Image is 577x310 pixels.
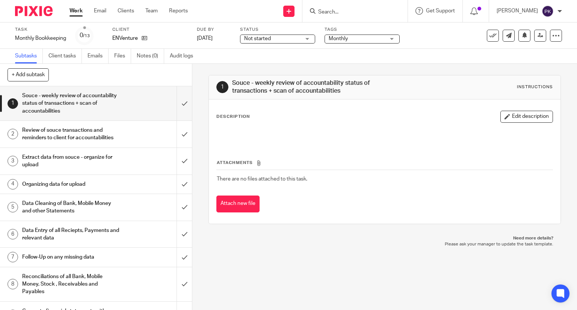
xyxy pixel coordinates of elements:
[112,35,138,42] p: ENVenture
[83,34,90,38] small: /13
[8,98,18,109] div: 1
[22,90,120,117] h1: Souce - weekly review of accountability status of transactions + scan of accountabilities
[22,125,120,144] h1: Review of souce transactions and reminders to client for accountabilities
[15,35,66,42] div: Monthly Bookkeeping
[325,27,400,33] label: Tags
[8,156,18,166] div: 3
[137,49,164,63] a: Notes (0)
[217,161,253,165] span: Attachments
[8,229,18,239] div: 6
[317,9,385,16] input: Search
[542,5,554,17] img: svg%3E
[216,241,554,247] p: Please ask your manager to update the task template.
[517,84,553,90] div: Instructions
[217,176,307,182] span: There are no files attached to this task.
[69,7,83,15] a: Work
[112,27,187,33] label: Client
[22,179,120,190] h1: Organizing data for upload
[94,7,106,15] a: Email
[15,27,66,33] label: Task
[22,271,120,298] h1: Reconciliations of all Bank, Mobile Money, Stock , Receivables and Payables
[22,198,120,217] h1: Data Cleaning of Bank, Mobile Money and other Statements
[114,49,131,63] a: Files
[8,252,18,262] div: 7
[48,49,82,63] a: Client tasks
[8,202,18,212] div: 5
[240,27,315,33] label: Status
[216,114,250,120] p: Description
[22,152,120,171] h1: Extract data from souce - organize for upload
[145,7,158,15] a: Team
[15,49,43,63] a: Subtasks
[22,225,120,244] h1: Data Entry of all Reciepts, Payments and relevant data
[8,68,49,81] button: + Add subtask
[216,196,260,212] button: Attach new file
[244,36,271,41] span: Not started
[232,79,400,95] h1: Souce - weekly review of accountability status of transactions + scan of accountabilities
[500,111,553,123] button: Edit description
[169,7,188,15] a: Reports
[216,81,228,93] div: 1
[118,7,134,15] a: Clients
[8,129,18,139] div: 2
[22,251,120,263] h1: Follow-Up on any missing data
[426,8,455,14] span: Get Support
[8,279,18,289] div: 8
[80,31,90,40] div: 0
[216,235,554,241] p: Need more details?
[197,27,231,33] label: Due by
[15,6,53,16] img: Pixie
[497,7,538,15] p: [PERSON_NAME]
[170,49,199,63] a: Audit logs
[197,36,213,41] span: [DATE]
[329,36,348,41] span: Monthly
[8,179,18,190] div: 4
[88,49,109,63] a: Emails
